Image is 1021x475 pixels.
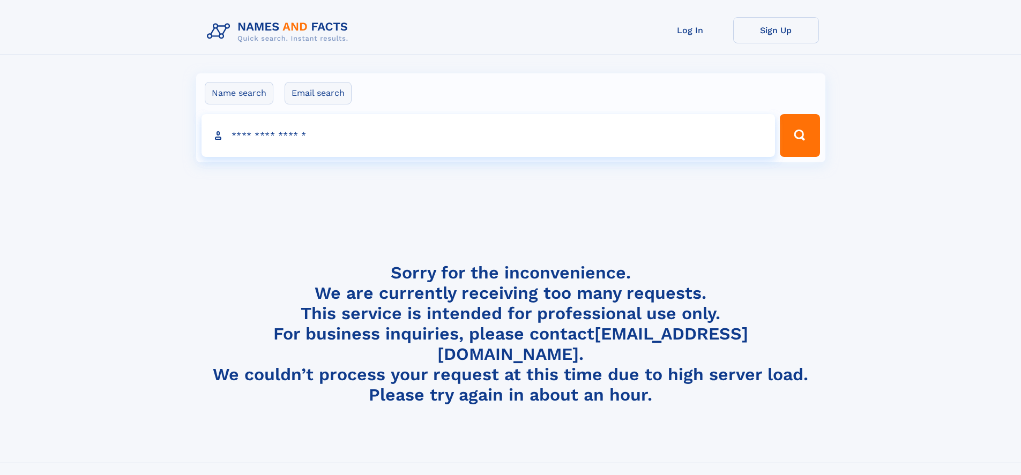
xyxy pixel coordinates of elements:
[285,82,352,104] label: Email search
[205,82,273,104] label: Name search
[203,262,819,405] h4: Sorry for the inconvenience. We are currently receiving too many requests. This service is intend...
[203,17,357,46] img: Logo Names and Facts
[647,17,733,43] a: Log In
[437,323,748,364] a: [EMAIL_ADDRESS][DOMAIN_NAME]
[733,17,819,43] a: Sign Up
[780,114,819,157] button: Search Button
[202,114,776,157] input: search input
